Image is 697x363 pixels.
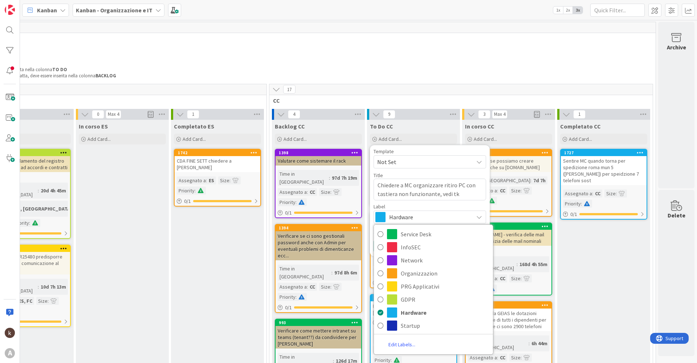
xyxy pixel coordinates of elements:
[466,230,551,246] div: [DOMAIN_NAME] - verifica delle mail per fare pulizia delle mail nominali
[333,269,359,277] div: 97d 8h 6m
[518,260,549,268] div: 168d 4h 55m
[592,189,593,197] span: :
[530,339,549,347] div: 6h 44m
[374,280,493,293] a: PRG Applicativi
[374,179,486,200] textarea: Chiedere a MC organizzare ritiro PC con tastiera non funzionante, vedi tk [PERSON_NAME]
[497,354,498,362] span: :
[570,211,577,218] span: 0 / 1
[276,150,361,156] div: 1398
[563,189,592,197] div: Assegnato a
[373,268,391,276] div: Priority
[374,306,493,319] a: Hardware
[374,149,394,154] span: Template
[468,176,530,184] div: Time in [GEOGRAPHIC_DATA]
[275,149,362,218] a: 1398Valutare come sistemare il rackTime in [GEOGRAPHIC_DATA]:97d 7h 19mAssegnato a:CCSize:Priorit...
[174,149,261,207] a: 1742CDA FINE SETT chiedere a [PERSON_NAME]Assegnato a:ESSize:Priority:0/1
[521,274,522,282] span: :
[509,187,521,195] div: Size
[370,123,393,130] span: To Do CC
[177,187,195,195] div: Priority
[285,209,292,217] span: 0 / 1
[284,136,307,142] span: Add Card...
[319,188,330,196] div: Size
[401,268,489,279] span: Organizzazion
[466,156,551,172] div: Verificare se possiamo creare adminC anche su [DOMAIN_NAME]
[466,150,551,172] div: 1737Verificare se possiamo creare adminC anche su [DOMAIN_NAME]
[279,320,361,325] div: 993
[668,211,685,220] div: Delete
[373,328,433,344] div: Time in [GEOGRAPHIC_DATA]
[667,43,686,52] div: Archive
[288,110,300,119] span: 4
[401,320,489,331] span: Startup
[278,283,307,291] div: Assegnato a
[374,319,493,332] a: Startup
[175,156,260,172] div: CDA FINE SETT chiedere a [PERSON_NAME]
[276,326,361,348] div: Verificare come mettere intranet su teams (tenant??) da condividere per [PERSON_NAME]
[38,187,39,195] span: :
[48,297,49,305] span: :
[279,225,361,231] div: 1394
[276,319,361,326] div: 993
[13,205,74,213] div: ES, [GEOGRAPHIC_DATA]
[383,110,395,119] span: 9
[564,150,647,155] div: 1727
[494,113,505,116] div: Max 4
[498,354,507,362] div: CC
[401,307,489,318] span: Hardware
[206,176,207,184] span: :
[275,123,305,130] span: Backlog CC
[474,136,497,142] span: Add Card...
[517,260,518,268] span: :
[466,223,551,230] div: 704
[498,274,507,282] div: CC
[295,293,297,301] span: :
[329,174,330,182] span: :
[521,187,522,195] span: :
[573,110,586,119] span: 1
[560,123,601,130] span: Completato CC
[374,204,385,209] span: Label
[466,302,551,309] div: 1745
[374,254,493,267] a: Network
[276,225,361,231] div: 1394
[177,176,206,184] div: Assegnato a
[466,223,551,246] div: 704[DOMAIN_NAME] - verifica delle mail per fare pulizia delle mail nominali
[371,278,456,287] div: 0/1
[374,338,430,351] a: Edit Labels...
[497,187,498,195] span: :
[498,187,507,195] div: CC
[330,188,331,196] span: :
[593,189,602,197] div: CC
[15,1,33,10] span: Support
[563,200,581,208] div: Priority
[218,176,229,184] div: Size
[229,176,231,184] span: :
[469,224,551,229] div: 704
[183,136,206,142] span: Add Card...
[590,4,645,17] input: Quick Filter...
[178,150,260,155] div: 1742
[465,223,552,295] a: 704[DOMAIN_NAME] - verifica delle mail per fare pulizia delle mail nominaliTime in [GEOGRAPHIC_DA...
[478,110,490,119] span: 3
[207,176,216,184] div: ES
[278,293,295,301] div: Priority
[521,354,522,362] span: :
[52,66,67,73] strong: TO DO
[377,157,468,167] span: Not Set
[466,207,551,216] div: 0/1
[79,123,108,130] span: In corso ES
[276,303,361,312] div: 0/1
[374,293,493,306] a: GDPR
[276,208,361,217] div: 0/1
[276,231,361,260] div: Verificare se ci sono gestionali password anche con Admin per eventuali problemi di dimenticanze ...
[553,7,563,14] span: 1x
[278,188,307,196] div: Assegnato a
[39,187,68,195] div: 20d 4h 45m
[374,267,493,280] a: Organizzazion
[175,150,260,172] div: 1742CDA FINE SETT chiedere a [PERSON_NAME]
[195,187,196,195] span: :
[295,198,297,206] span: :
[531,176,547,184] div: 7d 7h
[174,123,214,130] span: Completato ES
